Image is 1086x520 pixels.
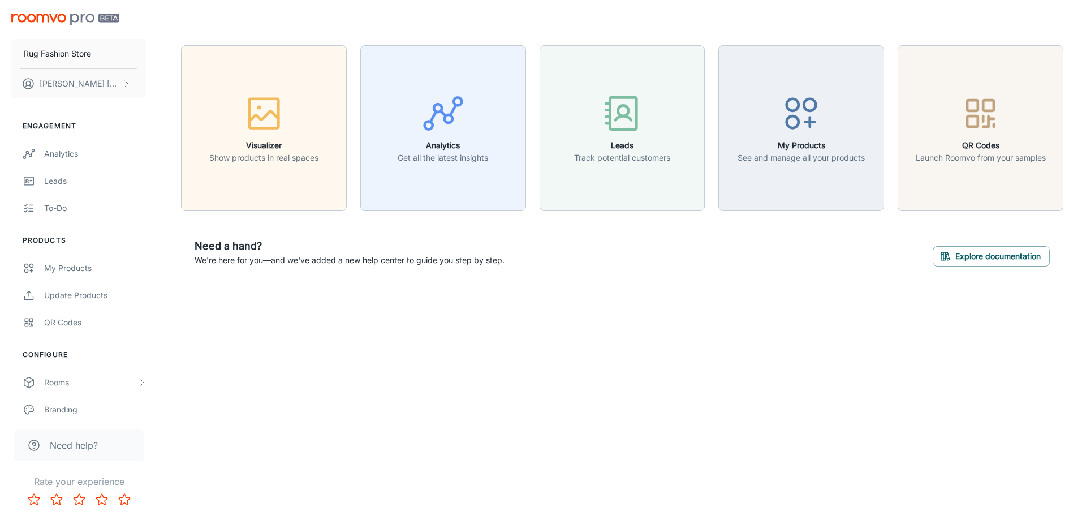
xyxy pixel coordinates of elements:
p: Launch Roomvo from your samples [916,152,1046,164]
button: VisualizerShow products in real spaces [181,45,347,211]
a: Explore documentation [933,250,1050,261]
h6: QR Codes [916,139,1046,152]
p: Rug Fashion Store [24,48,91,60]
a: QR CodesLaunch Roomvo from your samples [898,122,1063,133]
h6: Leads [574,139,670,152]
p: Track potential customers [574,152,670,164]
div: My Products [44,262,146,274]
button: QR CodesLaunch Roomvo from your samples [898,45,1063,211]
div: To-do [44,202,146,214]
button: Explore documentation [933,246,1050,267]
button: LeadsTrack potential customers [540,45,705,211]
h6: Visualizer [209,139,318,152]
button: Rug Fashion Store [11,39,146,68]
div: Leads [44,175,146,187]
h6: Need a hand? [195,238,505,254]
div: QR Codes [44,316,146,329]
button: AnalyticsGet all the latest insights [360,45,526,211]
p: [PERSON_NAME] [DEMOGRAPHIC_DATA] [40,78,119,90]
div: Analytics [44,148,146,160]
p: We're here for you—and we've added a new help center to guide you step by step. [195,254,505,267]
button: My ProductsSee and manage all your products [718,45,884,211]
a: My ProductsSee and manage all your products [718,122,884,133]
img: Roomvo PRO Beta [11,14,119,25]
h6: My Products [738,139,865,152]
button: [PERSON_NAME] [DEMOGRAPHIC_DATA] [11,69,146,98]
div: Update Products [44,289,146,302]
p: Get all the latest insights [398,152,488,164]
p: See and manage all your products [738,152,865,164]
a: AnalyticsGet all the latest insights [360,122,526,133]
p: Show products in real spaces [209,152,318,164]
a: LeadsTrack potential customers [540,122,705,133]
h6: Analytics [398,139,488,152]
